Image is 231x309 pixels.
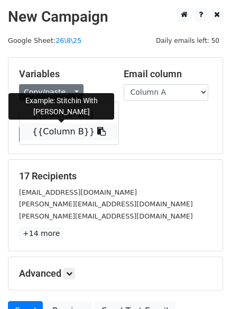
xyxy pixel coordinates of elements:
small: [PERSON_NAME][EMAIL_ADDRESS][DOMAIN_NAME] [19,212,193,220]
span: Daily emails left: 50 [152,35,223,47]
h5: Advanced [19,268,212,279]
h5: 17 Recipients [19,170,212,182]
div: Example: Stitchin With [PERSON_NAME] [8,93,114,120]
a: Daily emails left: 50 [152,37,223,44]
a: {{Column B}} [20,123,118,140]
small: Google Sheet: [8,37,81,44]
h5: Email column [124,68,212,80]
a: +14 more [19,227,63,240]
a: 26\8\25 [56,37,81,44]
h2: New Campaign [8,8,223,26]
small: [EMAIL_ADDRESS][DOMAIN_NAME] [19,188,137,196]
small: [PERSON_NAME][EMAIL_ADDRESS][DOMAIN_NAME] [19,200,193,208]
